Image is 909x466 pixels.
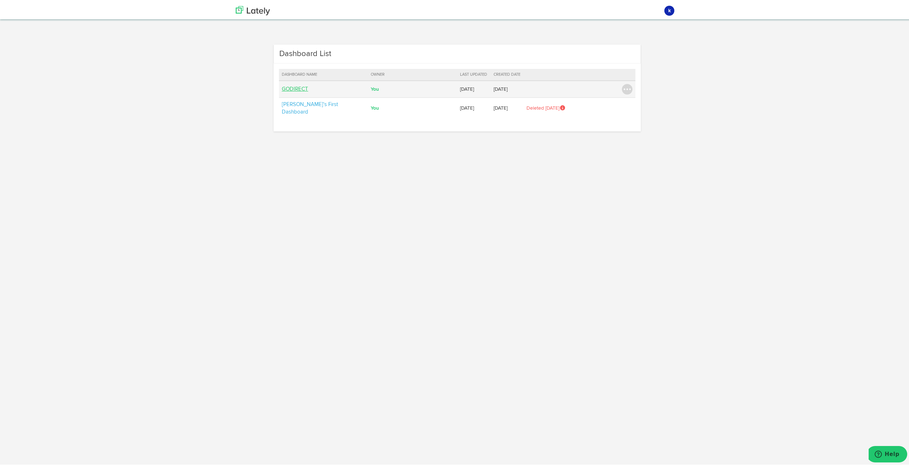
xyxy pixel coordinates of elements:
[282,85,308,90] a: GODIRECT
[491,67,524,79] th: Created Date
[457,79,491,96] td: [DATE]
[526,104,566,109] span: Deleted [DATE]
[279,47,331,58] h3: Dashboard List
[368,67,457,79] th: Owner
[368,79,457,96] td: You
[491,96,524,117] td: [DATE]
[236,5,270,14] img: logo_lately_bg_light.svg
[282,100,338,113] a: [PERSON_NAME]'s First Dashboard
[457,67,491,79] th: Last Updated
[664,4,674,14] button: k
[491,79,524,96] td: [DATE]
[457,96,491,117] td: [DATE]
[869,445,907,462] iframe: Opens a widget where you can find more information
[368,96,457,117] td: You
[279,67,368,79] th: Dashboard Name
[622,82,633,93] img: icon_menu_button.svg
